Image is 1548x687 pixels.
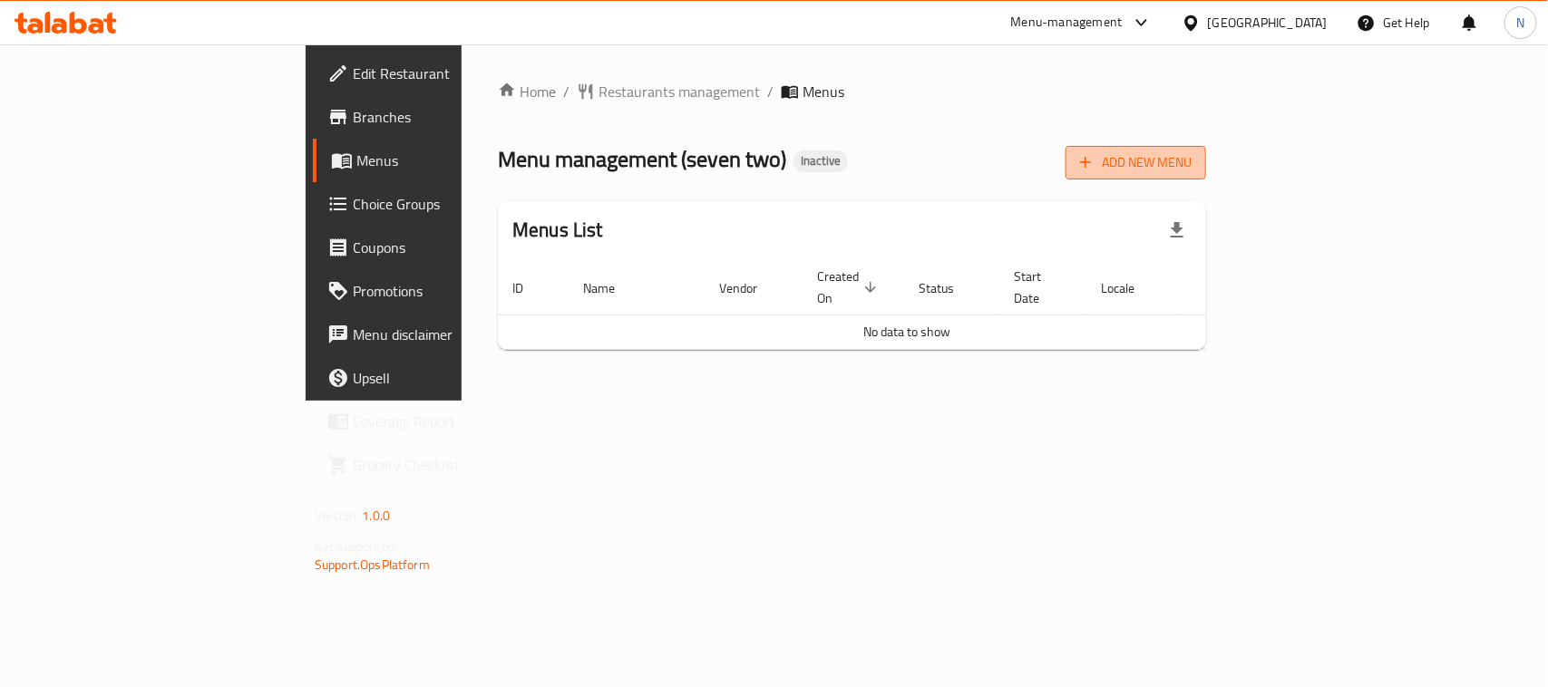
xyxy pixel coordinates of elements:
a: Restaurants management [577,81,760,102]
span: Add New Menu [1080,151,1192,174]
span: Promotions [353,280,550,302]
span: N [1516,13,1524,33]
span: Vendor [719,277,781,299]
table: enhanced table [498,260,1316,350]
span: Restaurants management [599,81,760,102]
span: Coverage Report [353,411,550,432]
a: Promotions [313,269,564,313]
span: Locale [1101,277,1158,299]
a: Coverage Report [313,400,564,443]
nav: breadcrumb [498,81,1206,102]
span: 1.0.0 [362,504,390,527]
a: Support.OpsPlatform [315,553,430,576]
span: Edit Restaurant [353,63,550,84]
span: Status [919,277,978,299]
div: Export file [1155,208,1199,252]
span: Upsell [353,367,550,389]
span: Menu disclaimer [353,324,550,345]
span: Menus [356,150,550,171]
div: [GEOGRAPHIC_DATA] [1208,13,1328,33]
span: Branches [353,106,550,128]
li: / [563,81,570,102]
a: Edit Restaurant [313,52,564,95]
th: Actions [1180,260,1316,315]
span: Inactive [793,153,848,169]
span: ID [512,277,547,299]
h2: Menus List [512,217,603,244]
a: Choice Groups [313,182,564,226]
a: Menus [313,139,564,182]
div: Inactive [793,150,848,172]
a: Grocery Checklist [313,443,564,487]
span: Grocery Checklist [353,454,550,476]
button: Add New Menu [1066,146,1206,179]
li: / [767,81,774,102]
a: Upsell [313,356,564,400]
a: Menu disclaimer [313,313,564,356]
span: Name [583,277,638,299]
span: Choice Groups [353,193,550,215]
span: Get support on: [315,535,398,558]
span: Menus [803,81,844,102]
a: Coupons [313,226,564,269]
span: Version: [315,504,359,527]
a: Branches [313,95,564,139]
div: Menu-management [1011,12,1123,34]
span: Coupons [353,237,550,258]
span: Menu management ( seven two ) [498,139,786,179]
span: Created On [817,266,882,309]
span: No data to show [863,320,950,343]
span: Start Date [1014,266,1065,309]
